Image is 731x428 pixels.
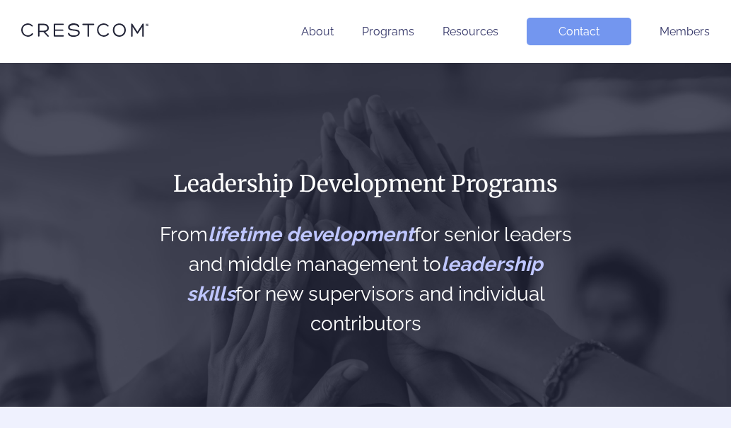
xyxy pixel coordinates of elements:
[208,223,414,246] span: lifetime development
[301,25,334,38] a: About
[155,169,577,199] h1: Leadership Development Programs
[527,18,631,45] a: Contact
[660,25,710,38] a: Members
[155,220,577,339] h2: From for senior leaders and middle management to for new supervisors and individual contributors
[362,25,414,38] a: Programs
[187,253,543,306] span: leadership skills
[443,25,498,38] a: Resources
